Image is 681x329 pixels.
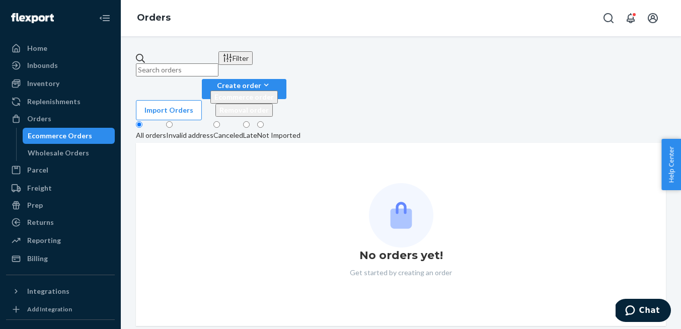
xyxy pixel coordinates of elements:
[210,80,278,91] div: Create order
[27,286,69,296] div: Integrations
[213,130,243,140] div: Canceled
[243,121,250,128] input: Late
[27,217,54,227] div: Returns
[598,8,619,28] button: Open Search Box
[643,8,663,28] button: Open account menu
[6,94,115,110] a: Replenishments
[27,114,51,124] div: Orders
[27,78,59,89] div: Inventory
[6,214,115,230] a: Returns
[11,13,54,23] img: Flexport logo
[257,130,300,140] div: Not Imported
[27,183,52,193] div: Freight
[213,121,220,128] input: Canceled
[6,40,115,56] a: Home
[661,139,681,190] button: Help Center
[27,305,72,313] div: Add Integration
[243,130,257,140] div: Late
[28,131,92,141] div: Ecommerce Orders
[215,104,273,117] button: Removal order
[6,283,115,299] button: Integrations
[136,63,218,76] input: Search orders
[210,91,278,104] button: Ecommerce order
[95,8,115,28] button: Close Navigation
[136,100,202,120] button: Import Orders
[137,12,171,23] a: Orders
[6,180,115,196] a: Freight
[27,200,43,210] div: Prep
[218,51,253,65] button: Filter
[257,121,264,128] input: Not Imported
[23,128,115,144] a: Ecommerce Orders
[6,162,115,178] a: Parcel
[222,53,249,63] div: Filter
[136,130,166,140] div: All orders
[359,248,443,264] h1: No orders yet!
[28,148,89,158] div: Wholesale Orders
[214,93,274,101] span: Ecommerce order
[23,145,115,161] a: Wholesale Orders
[6,111,115,127] a: Orders
[219,106,269,114] span: Removal order
[27,60,58,70] div: Inbounds
[6,57,115,73] a: Inbounds
[166,130,213,140] div: Invalid address
[6,251,115,267] a: Billing
[6,197,115,213] a: Prep
[166,121,173,128] input: Invalid address
[27,43,47,53] div: Home
[621,8,641,28] button: Open notifications
[350,268,452,278] p: Get started by creating an order
[27,97,81,107] div: Replenishments
[129,4,179,33] ol: breadcrumbs
[616,299,671,324] iframe: Opens a widget where you can chat to one of our agents
[27,254,48,264] div: Billing
[6,303,115,315] a: Add Integration
[27,235,61,245] div: Reporting
[6,232,115,249] a: Reporting
[6,75,115,92] a: Inventory
[136,121,142,128] input: All orders
[369,183,433,248] img: Empty list
[27,165,48,175] div: Parcel
[202,79,286,99] button: Create orderEcommerce orderRemoval order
